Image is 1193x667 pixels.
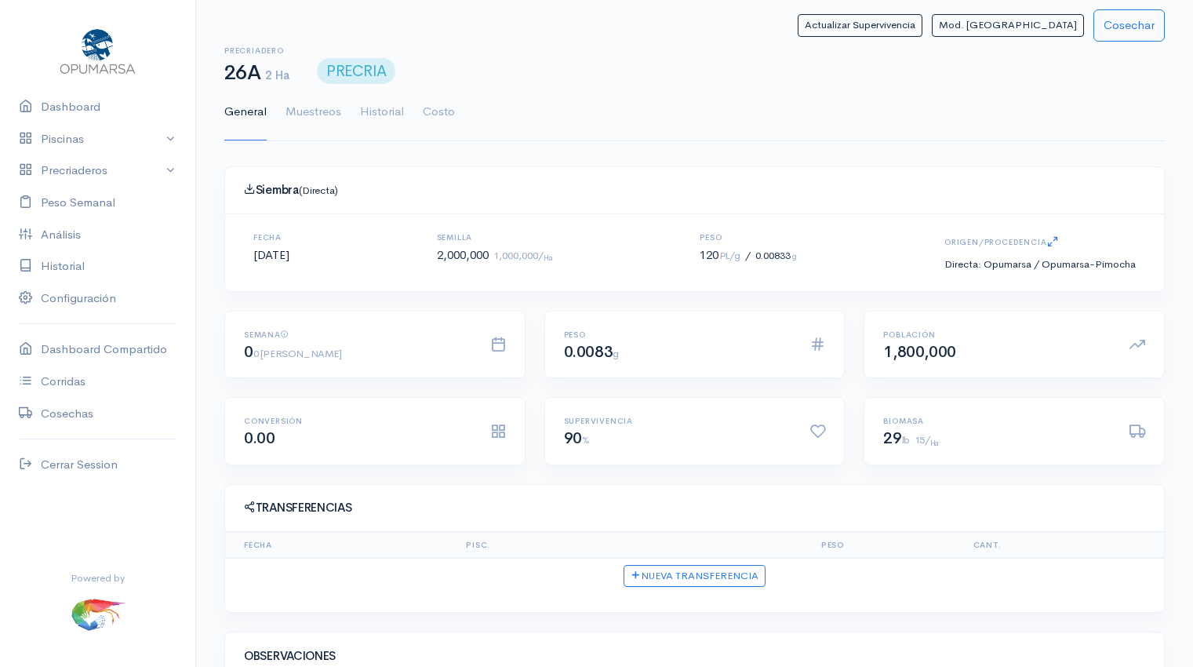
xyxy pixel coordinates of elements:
h6: Supervivencia [564,417,791,425]
h6: Peso [564,330,791,339]
sub: Ha [544,253,553,263]
h6: Semana [244,330,471,339]
h4: Observaciones [244,650,1145,663]
h6: Semilla [437,233,553,242]
small: % [582,433,590,446]
a: Muestreos [286,84,341,140]
span: 29 [883,428,909,448]
h6: Biomasa [883,417,1111,425]
a: Costo [423,84,455,140]
div: : Opumarsa / Opumarsa-Pimocha [944,257,1136,272]
th: Pisc. [460,532,694,558]
span: g [792,250,797,261]
button: Actualizar Supervivencia [798,14,922,37]
span: 90 [564,428,590,448]
a: Historial [360,84,404,140]
h4: Siembra [244,183,1145,197]
small: 1,000,000/ [493,249,553,262]
th: Cant. [851,532,1008,558]
div: 120 [681,233,816,272]
h6: Precriadero [224,46,289,55]
small: g [613,347,619,360]
button: Cosechar [1093,9,1165,42]
small: 0.00833 [745,249,797,262]
span: 0 [244,342,342,362]
h6: Fecha [253,233,289,242]
span: 2 Ha [265,67,289,82]
h6: Conversión [244,417,471,425]
th: Fecha [225,532,460,558]
span: 0.0083 [564,342,619,362]
h6: Peso [700,233,797,242]
a: General [224,84,267,140]
div: 2,000,000 [418,233,572,272]
sub: Ha [930,439,939,448]
span: PRECRIA [317,58,395,84]
small: lb [902,433,910,446]
div: [DATE] [235,233,308,272]
small: 15/ [915,433,939,446]
button: Mod. [GEOGRAPHIC_DATA] [932,14,1084,37]
h6: Población [883,330,1111,339]
img: ... [70,585,126,642]
h4: Transferencias [244,501,1145,515]
span: 0.00 [244,428,275,448]
small: PL/g [720,250,740,262]
small: 0 [PERSON_NAME] [253,347,342,360]
span: 1,800,000 [883,342,955,362]
h6: Origen/Procedencia [944,233,1136,253]
h1: 26A [224,62,289,85]
small: (Directa) [299,184,338,197]
img: Opumarsa [56,25,139,75]
span: / [745,249,751,262]
button: Nueva Transferencia [624,565,766,588]
th: Peso [695,532,852,558]
small: Directa [944,257,978,271]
